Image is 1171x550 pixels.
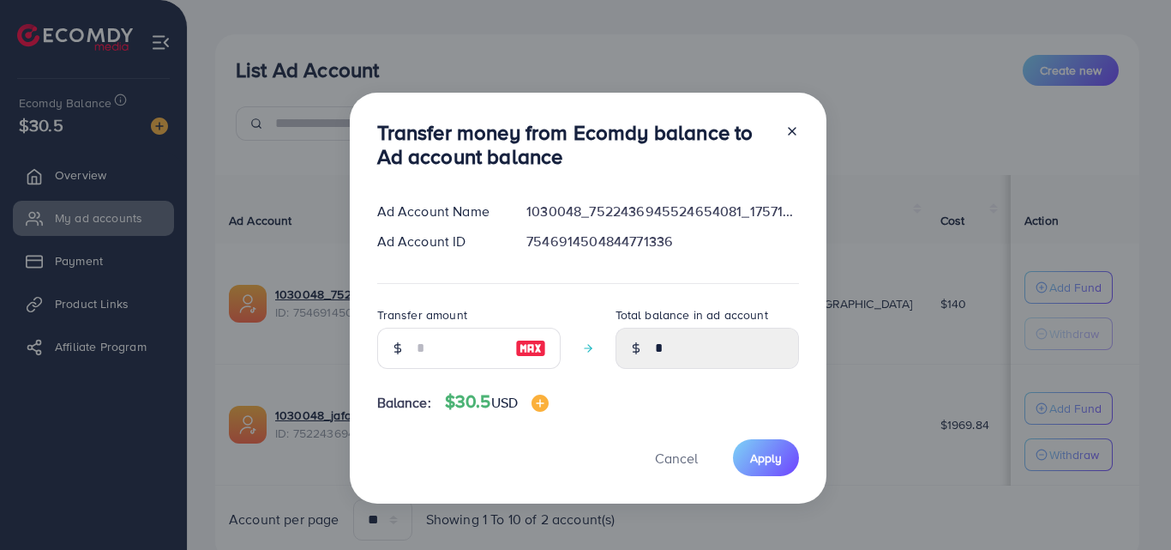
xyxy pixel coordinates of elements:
div: Ad Account ID [363,232,513,251]
iframe: Chat [1098,473,1158,537]
label: Total balance in ad account [616,306,768,323]
img: image [531,395,549,412]
span: USD [491,393,518,412]
button: Cancel [634,439,719,476]
div: 7546914504844771336 [513,232,812,251]
span: Apply [750,450,782,467]
h3: Transfer money from Ecomdy balance to Ad account balance [377,120,772,170]
div: 1030048_7522436945524654081_1757153410313 [513,202,812,221]
img: image [515,338,546,359]
div: Ad Account Name [363,202,513,221]
label: Transfer amount [377,306,467,323]
button: Apply [733,439,799,476]
span: Cancel [655,449,698,468]
h4: $30.5 [445,391,549,413]
span: Balance: [377,393,431,413]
